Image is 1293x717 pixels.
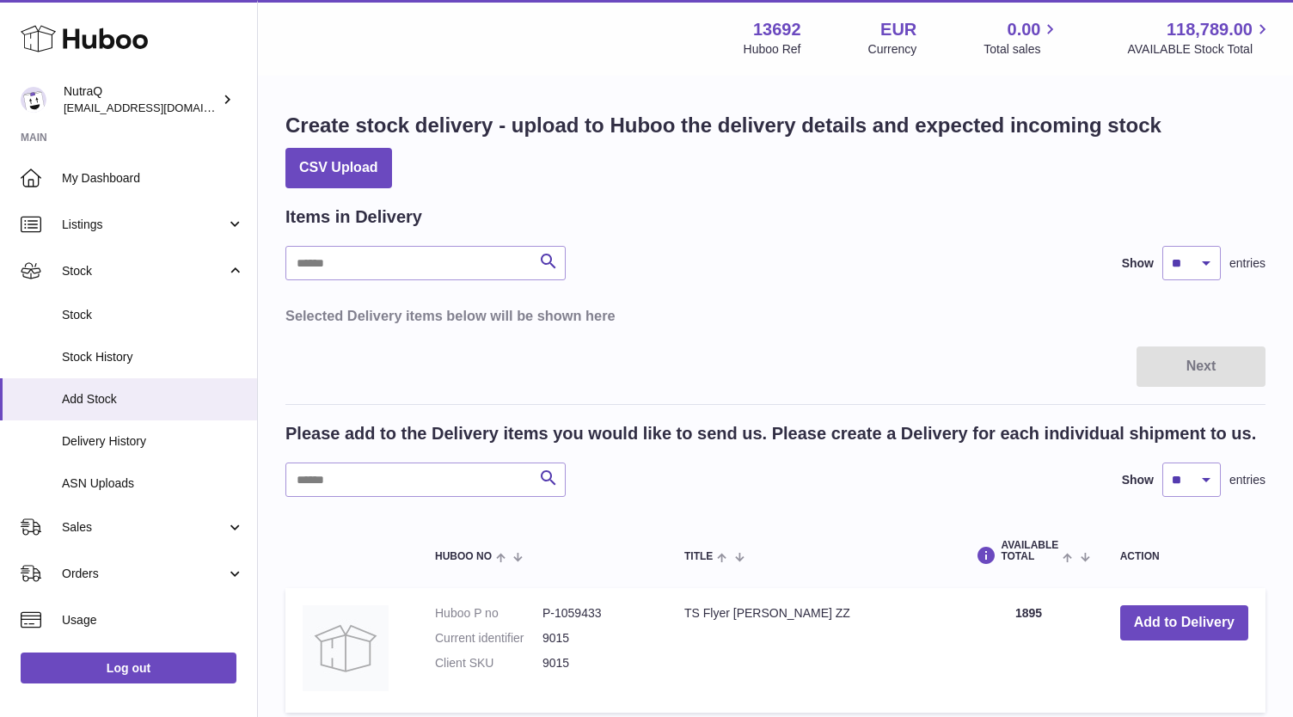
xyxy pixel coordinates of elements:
span: entries [1229,255,1265,272]
span: entries [1229,472,1265,488]
h2: Items in Delivery [285,205,422,229]
dt: Huboo P no [435,605,542,622]
dt: Current identifier [435,630,542,647]
div: Huboo Ref [744,41,801,58]
span: Add Stock [62,391,244,408]
h2: Please add to the Delivery items you would like to send us. Please create a Delivery for each ind... [285,422,1256,445]
td: 1895 [954,588,1102,713]
dd: P-1059433 [542,605,650,622]
div: Currency [868,41,917,58]
img: log@nutraq.com [21,87,46,113]
button: Add to Delivery [1120,605,1248,640]
span: Listings [62,217,226,233]
div: NutraQ [64,83,218,116]
label: Show [1122,255,1154,272]
span: 118,789.00 [1167,18,1253,41]
img: TS Flyer Kate Winslet ZZ [303,605,389,691]
span: Stock [62,263,226,279]
span: Huboo no [435,551,492,562]
div: Action [1120,551,1248,562]
h3: Selected Delivery items below will be shown here [285,306,1265,325]
td: TS Flyer [PERSON_NAME] ZZ [667,588,954,713]
span: Delivery History [62,433,244,450]
button: CSV Upload [285,148,392,188]
span: AVAILABLE Total [1001,540,1058,562]
span: ASN Uploads [62,475,244,492]
span: Title [684,551,713,562]
span: My Dashboard [62,170,244,187]
span: [EMAIL_ADDRESS][DOMAIN_NAME] [64,101,253,114]
dt: Client SKU [435,655,542,671]
h1: Create stock delivery - upload to Huboo the delivery details and expected incoming stock [285,112,1161,139]
dd: 9015 [542,630,650,647]
span: Stock History [62,349,244,365]
dd: 9015 [542,655,650,671]
span: Stock [62,307,244,323]
span: Total sales [984,41,1060,58]
strong: EUR [880,18,916,41]
span: AVAILABLE Stock Total [1127,41,1272,58]
span: 0.00 [1008,18,1041,41]
span: Usage [62,612,244,628]
a: 118,789.00 AVAILABLE Stock Total [1127,18,1272,58]
a: 0.00 Total sales [984,18,1060,58]
span: Orders [62,566,226,582]
a: Log out [21,653,236,683]
span: Sales [62,519,226,536]
strong: 13692 [753,18,801,41]
label: Show [1122,472,1154,488]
